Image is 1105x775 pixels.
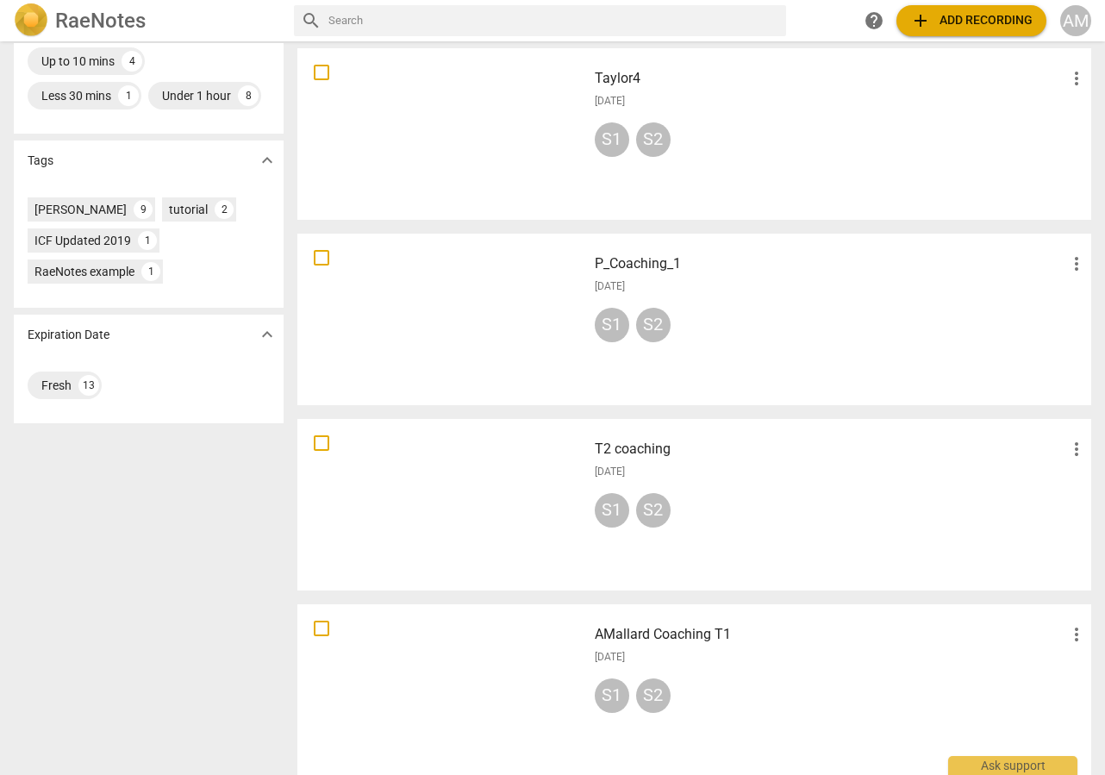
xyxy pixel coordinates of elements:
[55,9,146,33] h2: RaeNotes
[134,200,153,219] div: 9
[896,5,1046,36] button: Upload
[948,756,1077,775] div: Ask support
[257,150,278,171] span: expand_more
[595,94,625,109] span: [DATE]
[162,87,231,104] div: Under 1 hour
[858,5,890,36] a: Help
[1066,253,1087,274] span: more_vert
[303,425,1086,584] a: T2 coaching[DATE]S1S2
[238,85,259,106] div: 8
[1060,5,1091,36] button: AM
[595,68,1067,89] h3: Taylor4
[864,10,884,31] span: help
[78,375,99,396] div: 13
[14,3,280,38] a: LogoRaeNotes
[636,308,671,342] div: S2
[595,650,625,665] span: [DATE]
[14,3,48,38] img: Logo
[303,54,1086,214] a: Taylor4[DATE]S1S2
[141,262,160,281] div: 1
[595,624,1067,645] h3: AMallard Coaching T1
[636,493,671,528] div: S2
[595,465,625,479] span: [DATE]
[34,263,134,280] div: RaeNotes example
[595,122,629,157] div: S1
[138,231,157,250] div: 1
[595,678,629,713] div: S1
[303,610,1086,770] a: AMallard Coaching T1[DATE]S1S2
[41,377,72,394] div: Fresh
[1066,439,1087,459] span: more_vert
[257,324,278,345] span: expand_more
[595,279,625,294] span: [DATE]
[910,10,931,31] span: add
[122,51,142,72] div: 4
[169,201,208,218] div: tutorial
[41,53,115,70] div: Up to 10 mins
[595,493,629,528] div: S1
[303,240,1086,399] a: P_Coaching_1[DATE]S1S2
[910,10,1033,31] span: Add recording
[301,10,322,31] span: search
[254,322,280,347] button: Show more
[28,326,109,344] p: Expiration Date
[328,7,780,34] input: Search
[636,678,671,713] div: S2
[1066,68,1087,89] span: more_vert
[41,87,111,104] div: Less 30 mins
[34,232,131,249] div: ICF Updated 2019
[595,308,629,342] div: S1
[595,439,1067,459] h3: T2 coaching
[1066,624,1087,645] span: more_vert
[118,85,139,106] div: 1
[215,200,234,219] div: 2
[28,152,53,170] p: Tags
[34,201,127,218] div: [PERSON_NAME]
[254,147,280,173] button: Show more
[636,122,671,157] div: S2
[595,253,1067,274] h3: P_Coaching_1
